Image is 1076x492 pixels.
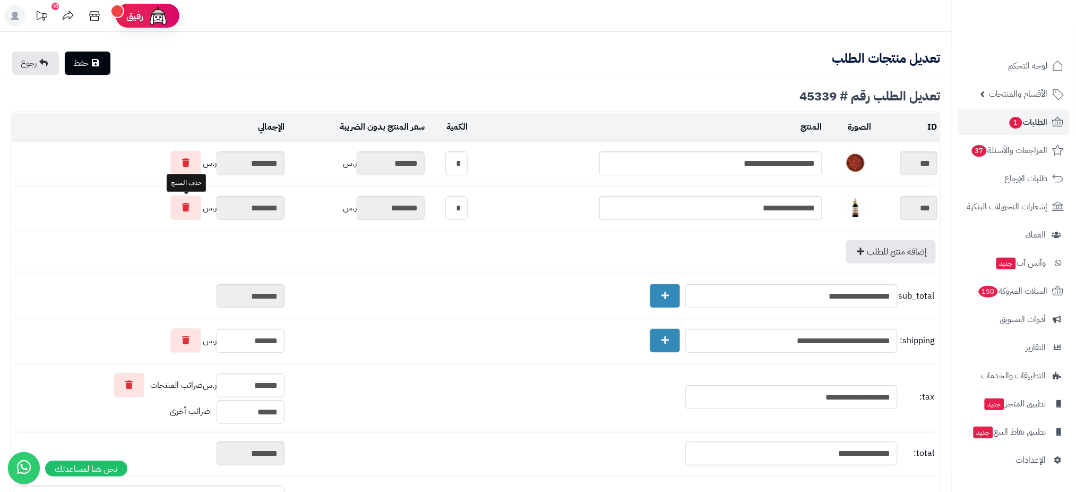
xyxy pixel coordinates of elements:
[958,335,1070,360] a: التقارير
[14,373,285,397] div: ر.س
[845,197,866,218] img: 1690434585-Prickly%20Pear%20Oil%20-%20Web-40x40.jpg
[979,286,998,298] span: 150
[984,396,1046,411] span: تطبيق المتجر
[845,152,866,174] img: 1686290881-Eker%20Fassi%20Flakes-40x40.jpg
[974,427,993,438] span: جديد
[958,363,1070,388] a: التطبيقات والخدمات
[290,196,425,220] div: ر.س
[150,379,203,392] span: ضرائب المنتجات
[148,5,169,27] img: ai-face.png
[14,151,285,175] div: ر.س
[470,113,825,142] td: المنتج
[900,290,935,302] span: sub_total:
[972,425,1046,439] span: تطبيق نقاط البيع
[287,113,427,142] td: سعر المنتج بدون الضريبة
[958,53,1070,79] a: لوحة التحكم
[1026,340,1046,355] span: التقارير
[958,250,1070,276] a: وآتس آبجديد
[846,240,936,264] a: إضافة منتج للطلب
[958,447,1070,473] a: الإعدادات
[1010,117,1022,129] span: 1
[971,143,1048,158] span: المراجعات والأسئلة
[958,166,1070,191] a: طلبات الإرجاع
[985,398,1004,410] span: جديد
[1009,115,1048,130] span: الطلبات
[967,199,1048,214] span: إشعارات التحويلات البنكية
[1004,30,1066,52] img: logo-2.png
[1016,453,1046,468] span: الإعدادات
[958,419,1070,445] a: تطبيق نقاط البيعجديد
[832,49,941,68] b: تعديل منتجات الطلب
[958,194,1070,219] a: إشعارات التحويلات البنكية
[958,109,1070,135] a: الطلبات1
[51,3,59,10] div: 10
[995,256,1046,270] span: وآتس آب
[1005,171,1048,186] span: طلبات الإرجاع
[28,5,55,29] a: تحديثات المنصة
[427,113,470,142] td: الكمية
[126,10,143,22] span: رفيق
[290,151,425,175] div: ر.س
[12,52,59,75] a: رجوع
[900,335,935,347] span: shipping:
[900,391,935,403] span: tax:
[958,222,1070,248] a: العملاء
[900,447,935,460] span: total:
[989,87,1048,101] span: الأقسام والمنتجات
[170,405,210,418] span: ضرائب أخرى
[996,258,1016,269] span: جديد
[958,391,1070,417] a: تطبيق المتجرجديد
[958,278,1070,304] a: السلات المتروكة150
[1009,58,1048,73] span: لوحة التحكم
[1000,312,1046,327] span: أدوات التسويق
[874,113,940,142] td: ID
[982,368,1046,383] span: التطبيقات والخدمات
[11,90,941,103] div: تعديل الطلب رقم # 45339
[65,52,110,75] a: حفظ
[14,196,285,220] div: ر.س
[14,328,285,353] div: ر.س
[972,145,987,157] span: 37
[825,113,874,142] td: الصورة
[958,307,1070,332] a: أدوات التسويق
[1026,227,1046,242] span: العملاء
[167,174,206,192] div: حذف المنتج
[978,284,1048,299] span: السلات المتروكة
[11,113,287,142] td: الإجمالي
[958,138,1070,163] a: المراجعات والأسئلة37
